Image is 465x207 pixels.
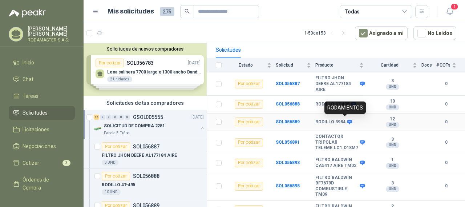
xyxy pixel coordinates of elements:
div: 0 [125,115,130,120]
div: UND [386,186,399,192]
b: 0 [436,80,456,87]
span: Tareas [23,92,39,100]
b: 0 [436,159,456,166]
a: Órdenes de Compra [9,173,75,195]
th: # COTs [436,58,465,72]
th: Docs [421,58,436,72]
b: 12 [368,116,417,122]
a: SOL056889 [276,119,300,124]
div: 0 [112,115,118,120]
div: 10 UND [102,189,121,195]
b: SOL056895 [276,183,300,188]
p: [DATE] [191,114,204,121]
div: 3 UND [102,160,118,166]
div: Por cotizar [102,172,130,180]
p: [PERSON_NAME] [PERSON_NAME] [28,26,75,36]
a: SOL056887 [276,81,300,86]
b: CONTACTOR TRIPOLAR TELEME.LC1.D18M7 [315,134,358,151]
a: SOL056888 [276,101,300,107]
span: # COTs [436,63,450,68]
a: SOL056893 [276,160,300,165]
b: RODILLO 4T-495 [315,101,349,107]
div: Por cotizar [102,142,130,151]
p: SOL056888 [133,174,159,179]
div: 0 [118,115,124,120]
div: UND [386,163,399,169]
div: Por cotizar [235,159,263,167]
div: 14 [94,115,99,120]
p: GSOL005555 [133,115,163,120]
img: Logo peakr [9,9,46,17]
th: Producto [315,58,368,72]
a: 14 0 0 0 0 0 GSOL005555[DATE] Company LogoSOLICITUD DE COMPRA 2281Panela El Trébol [94,113,205,136]
button: Asignado a mi [355,26,408,40]
div: RODAMIENTOS [324,101,366,114]
div: Solicitudes de tus compradores [84,96,207,110]
div: 0 [106,115,112,120]
a: SOL056891 [276,140,300,145]
span: Solicitudes [23,109,48,117]
a: Inicio [9,56,75,69]
span: Solicitud [276,63,305,68]
b: 3 [368,78,417,84]
a: Por cotizarSOL056887FILTRO JHON DEERE AL177184 AIRE3 UND [84,139,207,169]
img: Company Logo [94,124,102,133]
p: RODAMASTER S.A.S. [28,38,75,42]
th: Estado [226,58,276,72]
a: Tareas [9,89,75,103]
span: search [185,9,190,14]
span: Estado [226,63,266,68]
span: Negociaciones [23,142,56,150]
b: 0 [436,139,456,146]
span: Órdenes de Compra [23,176,68,192]
div: Solicitudes de nuevos compradoresPor cotizarSOL056783[DATE] Lona salinera 7700 largo x 1300 ancho... [84,43,207,96]
span: 275 [160,7,174,16]
span: Cotizar [23,159,39,167]
b: 3 [368,180,417,186]
b: 0 [436,119,456,126]
p: Panela El Trébol [104,130,130,136]
a: Por cotizarSOL056888RODILLO 4T-49510 UND [84,169,207,198]
p: SOL056887 [133,144,159,149]
a: Negociaciones [9,139,75,153]
a: Solicitudes [9,106,75,120]
b: 3 [368,137,417,143]
div: 0 [100,115,105,120]
div: UND [386,84,399,90]
th: Cantidad [368,58,421,72]
a: Chat [9,72,75,86]
div: Solicitudes [216,46,241,54]
span: Inicio [23,59,34,67]
p: SOLICITUD DE COMPRA 2281 [104,123,165,130]
span: Chat [23,75,33,83]
p: FILTRO JHON DEERE AL177184 AIRE [102,152,177,159]
div: Por cotizar [235,138,263,147]
a: Cotizar3 [9,156,75,170]
b: 0 [436,101,456,108]
b: FILTRO BALDWIN CA5417 AIRE TM02 [315,157,358,168]
th: Solicitud [276,58,315,72]
div: 1 - 50 de 158 [304,27,349,39]
b: RODILLO 3984 [315,119,345,125]
span: Licitaciones [23,126,49,134]
span: 1 [450,3,458,10]
div: UND [386,142,399,148]
h1: Mis solicitudes [108,6,154,17]
div: Por cotizar [235,182,263,191]
a: Licitaciones [9,123,75,136]
button: No Leídos [413,26,456,40]
span: Cantidad [368,63,411,68]
b: 1 [368,157,417,163]
span: Producto [315,63,358,68]
p: RODILLO 4T-495 [102,182,135,188]
div: UND [386,122,399,128]
div: Por cotizar [235,118,263,126]
span: 3 [62,160,70,166]
b: 10 [368,99,417,104]
b: 0 [436,183,456,190]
